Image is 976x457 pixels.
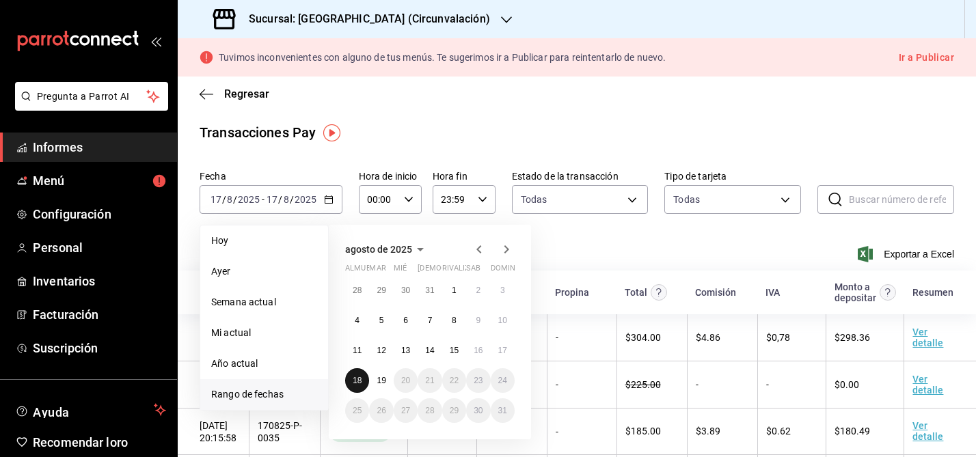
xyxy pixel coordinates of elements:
[860,246,954,262] button: Exportar a Excel
[500,286,505,295] font: 3
[237,194,260,205] input: ----
[476,316,480,325] abbr: 9 de agosto de 2025
[474,346,483,355] abbr: 16 de agosto de 2025
[359,171,418,182] font: Hora de inicio
[450,376,459,385] font: 22
[33,435,128,449] font: Recomendar loro
[442,368,466,393] button: 22 de agosto de 2025
[401,286,410,295] font: 30
[625,379,631,390] font: $
[401,376,410,385] abbr: 20 de agosto de 2025
[835,426,840,437] font: $
[425,346,434,355] abbr: 14 de agosto de 2025
[491,338,515,363] button: 17 de agosto de 2025
[345,308,369,333] button: 4 de agosto de 2025
[211,266,231,277] font: Ayer
[249,12,490,25] font: Sucursal: [GEOGRAPHIC_DATA] (Circunvalación)
[150,36,161,46] button: abrir_cajón_menú
[442,308,466,333] button: 8 de agosto de 2025
[369,368,393,393] button: 19 de agosto de 2025
[379,316,384,325] abbr: 5 de agosto de 2025
[345,264,385,278] abbr: lunes
[33,274,95,288] font: Inventarios
[353,406,362,415] abbr: 25 de agosto de 2025
[673,194,700,205] font: Todas
[491,264,524,273] font: dominio
[425,286,434,295] abbr: 31 de julio de 2025
[355,316,360,325] abbr: 4 de agosto de 2025
[474,406,483,415] abbr: 30 de agosto de 2025
[211,235,228,246] font: Hoy
[200,420,236,443] font: [DATE] 20:15:58
[200,171,226,182] font: Fecha
[701,426,720,437] font: 3.89
[498,406,507,415] abbr: 31 de agosto de 2025
[369,338,393,363] button: 12 de agosto de 2025
[452,286,457,295] font: 1
[476,286,480,295] font: 2
[394,278,418,303] button: 30 de julio de 2025
[394,264,407,273] font: mié
[33,174,65,188] font: Menú
[766,426,772,437] font: $
[466,308,490,333] button: 9 de agosto de 2025
[835,380,859,391] font: $0.00
[353,346,362,355] font: 11
[33,307,98,322] font: Facturación
[884,249,954,260] font: Exportar a Excel
[401,346,410,355] abbr: 13 de agosto de 2025
[345,398,369,423] button: 25 de agosto de 2025
[555,287,589,298] font: Propina
[452,286,457,295] abbr: 1 de agosto de 2025
[498,376,507,385] font: 24
[226,194,233,205] input: --
[377,346,385,355] font: 12
[835,281,876,303] font: Monto a depositar
[696,426,701,437] font: $
[912,374,943,396] font: Ver detalle
[37,91,130,102] font: Pregunta a Parrot AI
[200,124,316,141] font: Transacciones Pay
[394,308,418,333] button: 6 de agosto de 2025
[442,278,466,303] button: 1 de agosto de 2025
[345,368,369,393] button: 18 de agosto de 2025
[701,332,720,343] font: 4.86
[33,341,98,355] font: Suscripción
[498,376,507,385] abbr: 24 de agosto de 2025
[631,426,661,437] font: 185.00
[491,368,515,393] button: 24 de agosto de 2025
[442,398,466,423] button: 29 de agosto de 2025
[450,346,459,355] abbr: 15 de agosto de 2025
[498,346,507,355] abbr: 17 de agosto de 2025
[403,316,408,325] font: 6
[345,244,412,255] font: agosto de 2025
[498,406,507,415] font: 31
[899,53,954,64] font: Ir a Publicar
[401,376,410,385] font: 20
[418,264,498,273] font: [DEMOGRAPHIC_DATA]
[369,264,385,278] abbr: martes
[450,376,459,385] abbr: 22 de agosto de 2025
[394,398,418,423] button: 27 de agosto de 2025
[428,316,433,325] font: 7
[450,406,459,415] abbr: 29 de agosto de 2025
[224,87,269,100] font: Regresar
[200,87,269,100] button: Regresar
[491,398,515,423] button: 31 de agosto de 2025
[211,358,258,369] font: Año actual
[353,376,362,385] abbr: 18 de agosto de 2025
[631,332,661,343] font: 304.00
[498,316,507,325] abbr: 10 de agosto de 2025
[345,278,369,303] button: 28 de julio de 2025
[379,316,384,325] font: 5
[33,140,83,154] font: Informes
[452,316,457,325] font: 8
[696,332,701,343] font: $
[425,376,434,385] font: 21
[466,338,490,363] button: 16 de agosto de 2025
[401,346,410,355] font: 13
[664,171,727,182] font: Tipo de tarjeta
[476,286,480,295] abbr: 2 de agosto de 2025
[695,287,736,298] font: Comisión
[211,389,284,400] font: Rango de fechas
